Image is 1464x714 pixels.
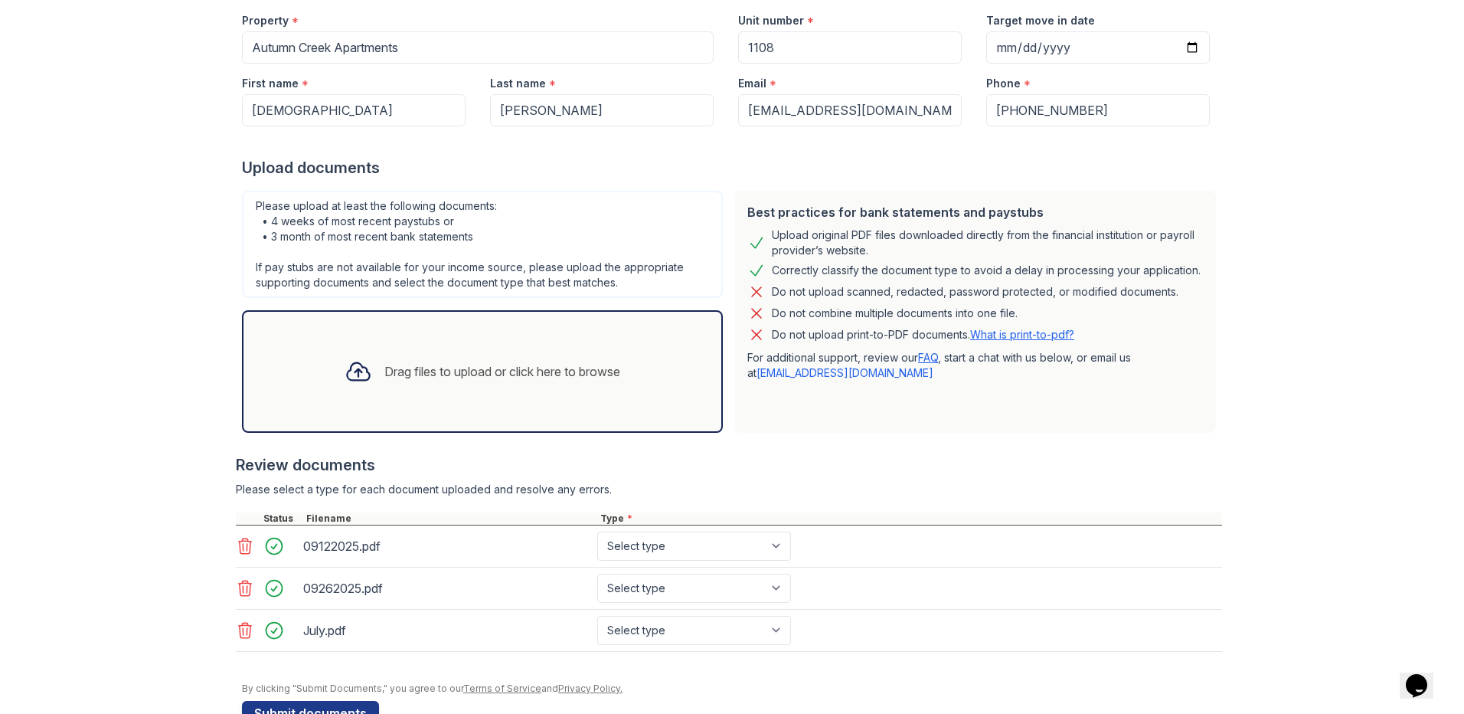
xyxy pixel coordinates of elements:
[242,76,299,91] label: First name
[558,683,623,694] a: Privacy Policy.
[918,351,938,364] a: FAQ
[772,304,1018,323] div: Do not combine multiple documents into one file.
[757,366,933,379] a: [EMAIL_ADDRESS][DOMAIN_NAME]
[242,13,289,28] label: Property
[772,327,1074,342] p: Do not upload print-to-PDF documents.
[242,157,1222,178] div: Upload documents
[738,13,804,28] label: Unit number
[986,76,1021,91] label: Phone
[303,576,591,601] div: 09262025.pdf
[463,683,541,694] a: Terms of Service
[384,362,620,381] div: Drag files to upload or click here to browse
[747,203,1204,221] div: Best practices for bank statements and paystubs
[772,228,1204,258] div: Upload original PDF files downloaded directly from the financial institution or payroll provider’...
[772,261,1201,280] div: Correctly classify the document type to avoid a delay in processing your application.
[986,13,1095,28] label: Target move in date
[597,513,1222,525] div: Type
[747,350,1204,381] p: For additional support, review our , start a chat with us below, or email us at
[738,76,766,91] label: Email
[303,534,591,558] div: 09122025.pdf
[260,513,303,525] div: Status
[236,482,1222,497] div: Please select a type for each document uploaded and resolve any errors.
[242,683,1222,695] div: By clicking "Submit Documents," you agree to our and
[242,191,723,298] div: Please upload at least the following documents: • 4 weeks of most recent paystubs or • 3 month of...
[303,618,591,643] div: July.pdf
[1400,653,1449,699] iframe: chat widget
[236,454,1222,476] div: Review documents
[303,513,597,525] div: Filename
[490,76,546,91] label: Last name
[772,283,1178,301] div: Do not upload scanned, redacted, password protected, or modified documents.
[970,328,1074,341] a: What is print-to-pdf?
